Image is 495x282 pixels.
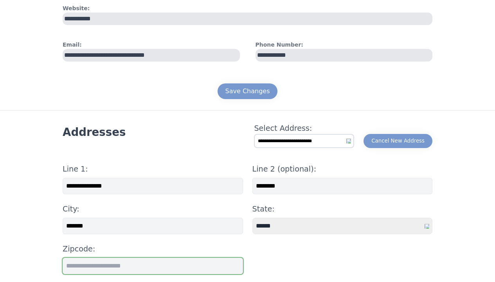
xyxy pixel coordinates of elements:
[63,125,126,139] h3: Addresses
[225,87,270,96] div: Save Changes
[364,134,432,148] button: Cancel New Address
[63,164,243,175] h4: Line 1:
[256,41,433,49] h4: Phone Number:
[63,244,243,255] h4: Zipcode:
[63,4,432,13] h4: Website:
[371,137,425,145] div: Cancel New Address
[218,83,278,99] button: Save Changes
[252,204,433,215] h4: State:
[63,41,240,49] h4: Email:
[252,164,433,175] h4: Line 2 (optional):
[63,204,243,215] h4: City:
[254,123,354,134] h4: Select Address:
